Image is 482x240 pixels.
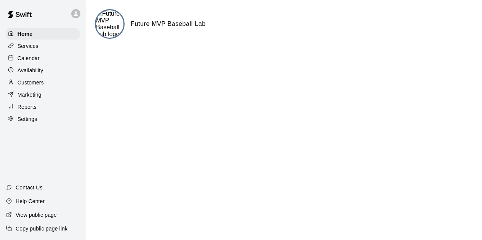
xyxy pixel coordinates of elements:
[6,65,80,76] a: Availability
[6,101,80,113] a: Reports
[16,225,67,232] p: Copy public page link
[18,79,44,86] p: Customers
[6,113,80,125] a: Settings
[6,52,80,64] a: Calendar
[18,42,38,50] p: Services
[18,115,37,123] p: Settings
[16,184,43,191] p: Contact Us
[18,30,33,38] p: Home
[16,211,57,219] p: View public page
[18,54,40,62] p: Calendar
[96,10,123,38] img: Future MVP Baseball Lab logo
[6,40,80,52] a: Services
[131,19,206,29] h6: Future MVP Baseball Lab
[6,77,80,88] a: Customers
[6,28,80,40] a: Home
[18,91,42,99] p: Marketing
[6,89,80,100] a: Marketing
[16,197,45,205] p: Help Center
[18,67,43,74] p: Availability
[18,103,37,111] p: Reports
